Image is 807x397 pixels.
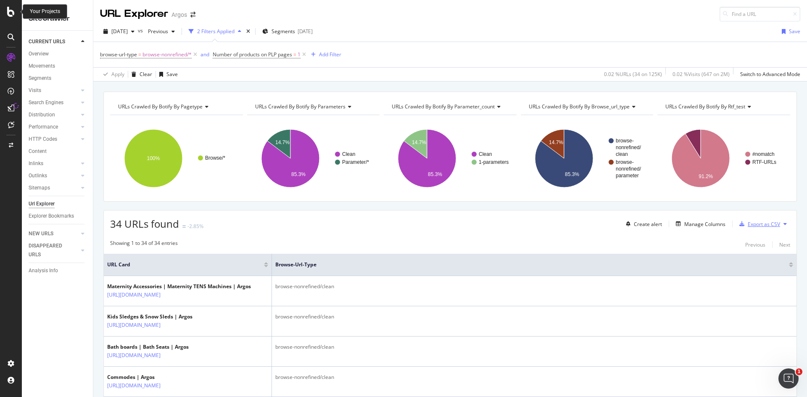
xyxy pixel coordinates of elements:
[128,68,152,81] button: Clear
[147,155,160,161] text: 100%
[29,266,58,275] div: Analysis Info
[29,135,79,144] a: HTTP Codes
[145,25,178,38] button: Previous
[107,261,262,268] span: URL Card
[275,283,793,290] div: browse-nonrefined/clean
[29,98,79,107] a: Search Engines
[616,145,641,150] text: nonrefined/
[298,49,301,60] span: 1
[100,51,137,58] span: browse-url-type
[29,200,55,208] div: Url Explorer
[549,139,563,145] text: 14.7%
[740,71,800,78] div: Switch to Advanced Mode
[616,151,628,157] text: clean
[29,212,87,221] a: Explorer Bookmarks
[392,103,495,110] span: URLs Crawled By Botify By parameter_count
[116,100,235,113] h4: URLs Crawled By Botify By pagetype
[634,221,662,228] div: Create alert
[412,139,426,145] text: 14.7%
[29,123,58,131] div: Performance
[479,151,492,157] text: Clean
[29,266,87,275] a: Analysis Info
[657,122,789,195] div: A chart.
[107,351,161,360] a: [URL][DOMAIN_NAME]
[29,135,57,144] div: HTTP Codes
[672,71,730,78] div: 0.02 % Visits ( 647 on 2M )
[200,51,209,58] div: and
[107,313,197,321] div: Kids Sledges & Snow Sleds | Argos
[275,313,793,321] div: browse-nonrefined/clean
[29,184,79,192] a: Sitemaps
[253,100,372,113] h4: URLs Crawled By Botify By parameters
[752,151,775,157] text: #nomatch
[29,123,79,131] a: Performance
[319,51,341,58] div: Add Filter
[291,171,306,177] text: 85.3%
[745,239,765,250] button: Previous
[110,122,242,195] svg: A chart.
[247,122,379,195] svg: A chart.
[142,49,192,60] span: browse-nonrefined/*
[107,373,197,381] div: Commodes | Argos
[197,28,235,35] div: 2 Filters Applied
[699,174,713,179] text: 91.2%
[778,368,799,389] iframe: Intercom live chat
[182,225,186,228] img: Equal
[29,86,79,95] a: Visits
[521,122,652,195] svg: A chart.
[29,159,79,168] a: Inlinks
[190,12,195,18] div: arrow-right-arrow-left
[100,68,124,81] button: Apply
[107,381,161,390] a: [URL][DOMAIN_NAME]
[166,71,178,78] div: Save
[672,219,725,229] button: Manage Columns
[428,171,442,177] text: 85.3%
[29,98,63,107] div: Search Engines
[684,221,725,228] div: Manage Columns
[29,171,79,180] a: Outlinks
[789,28,800,35] div: Save
[29,37,79,46] a: CURRENT URLS
[342,159,369,165] text: Parameter/*
[111,28,128,35] span: 2025 Oct. 1st
[29,147,47,156] div: Content
[29,37,65,46] div: CURRENT URLS
[245,27,252,36] div: times
[205,155,225,161] text: Browse/*
[778,25,800,38] button: Save
[29,86,41,95] div: Visits
[748,221,780,228] div: Export as CSV
[293,51,296,58] span: =
[616,166,641,172] text: nonrefined/
[185,25,245,38] button: 2 Filters Applied
[529,103,630,110] span: URLs Crawled By Botify By browse_url_type
[29,184,50,192] div: Sitemaps
[138,27,145,34] span: vs
[29,229,79,238] a: NEW URLS
[796,368,802,375] span: 1
[29,212,74,221] div: Explorer Bookmarks
[527,100,646,113] h4: URLs Crawled By Botify By browse_url_type
[29,62,87,71] a: Movements
[604,71,662,78] div: 0.02 % URLs ( 34 on 125K )
[737,68,800,81] button: Switch to Advanced Mode
[384,122,515,195] svg: A chart.
[29,110,79,119] a: Distribution
[616,138,634,144] text: browse-
[29,50,87,58] a: Overview
[479,159,509,165] text: 1-parameters
[342,151,355,157] text: Clean
[140,71,152,78] div: Clear
[736,217,780,231] button: Export as CSV
[213,51,292,58] span: Number of products on PLP pages
[145,28,168,35] span: Previous
[107,321,161,329] a: [URL][DOMAIN_NAME]
[29,147,87,156] a: Content
[110,239,178,250] div: Showing 1 to 34 of 34 entries
[29,242,71,259] div: DISAPPEARED URLS
[752,159,776,165] text: RTF-URLs
[29,242,79,259] a: DISAPPEARED URLS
